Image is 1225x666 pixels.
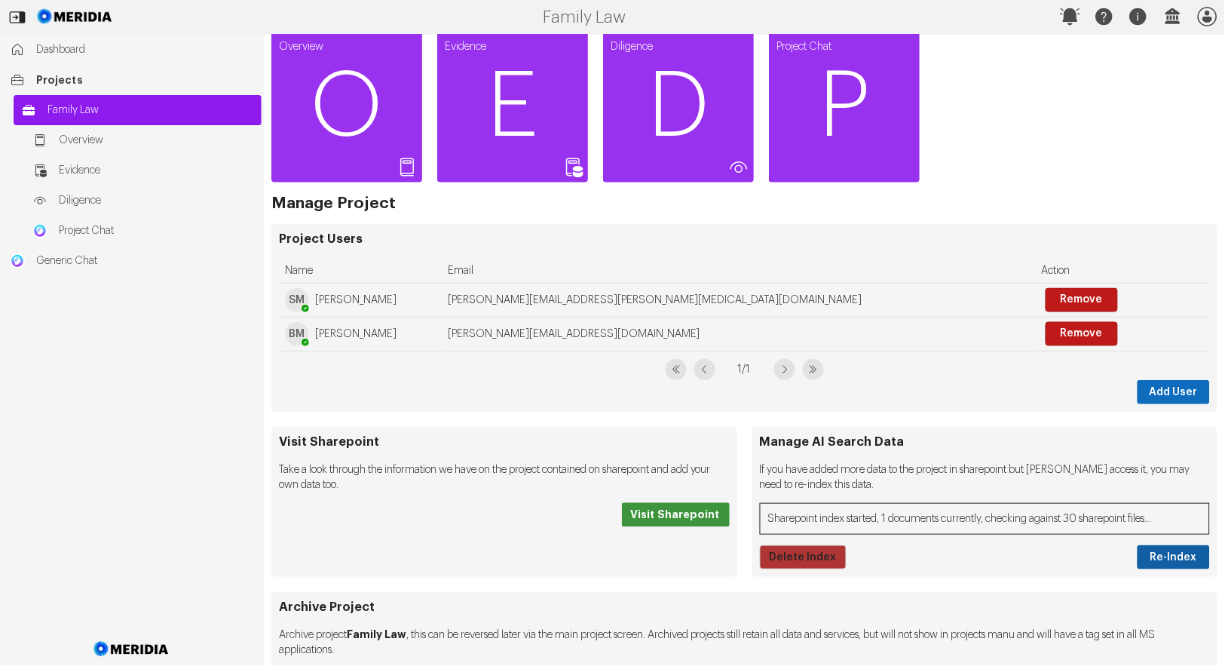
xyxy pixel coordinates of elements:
[603,32,754,183] a: DiligenceD
[315,293,397,308] span: [PERSON_NAME]
[271,196,396,211] h2: Manage Project
[36,42,254,57] span: Dashboard
[14,95,262,125] a: Family Law
[25,186,262,216] a: Diligence
[32,223,47,238] img: Project Chat
[2,65,262,95] a: Projects
[279,600,1210,615] h3: Archive Project
[285,322,309,346] span: BM
[279,627,1210,658] p: Archive project , this can be reversed later via the main project screen. Archived projects still...
[36,253,254,269] span: Generic Chat
[279,434,730,450] h3: Visit Sharepoint
[442,284,1036,318] td: [PERSON_NAME][EMAIL_ADDRESS][PERSON_NAME][MEDICAL_DATA][DOMAIN_NAME]
[622,503,730,527] a: Visit Sharepoint
[25,155,262,186] a: Evidence
[769,62,920,152] span: P
[760,503,1211,535] p: Sharepoint index started, 1 documents currently, checking against 30 sharepoint files...
[760,545,847,569] button: Delete Index
[437,32,588,183] a: EvidenceE
[723,359,767,380] span: 1 / 1
[442,318,1036,351] td: [PERSON_NAME][EMAIL_ADDRESS][DOMAIN_NAME]
[760,462,1211,493] p: If you have added more data to the project in sharepoint but [PERSON_NAME] access it, you may nee...
[285,322,309,346] span: Blair Mackay
[271,62,422,152] span: O
[59,193,254,208] span: Diligence
[1138,380,1210,404] button: Add User
[59,133,254,148] span: Overview
[271,32,422,183] a: OverviewO
[285,288,309,312] span: SM
[10,253,25,269] img: Generic Chat
[437,62,588,152] span: E
[760,434,1211,450] h3: Manage AI Search Data
[285,288,309,312] span: Scott Mackay
[47,103,254,118] span: Family Law
[59,223,254,238] span: Project Chat
[25,125,262,155] a: Overview
[603,62,754,152] span: D
[315,327,397,342] span: [PERSON_NAME]
[279,462,730,493] p: Take a look through the information we have on the project contained on sharepoint and add your o...
[448,259,1030,283] div: Email
[347,629,406,640] strong: Family Law
[91,633,172,666] img: Meridia Logo
[2,246,262,276] a: Generic ChatGeneric Chat
[25,216,262,246] a: Project ChatProject Chat
[1046,288,1118,312] button: Remove
[769,32,920,183] a: Project ChatP
[59,163,254,178] span: Evidence
[2,35,262,65] a: Dashboard
[1042,259,1204,283] div: Action
[1138,545,1210,569] button: Re-Index
[36,72,254,87] span: Projects
[302,339,309,346] div: available
[279,232,1210,247] h3: Project Users
[285,259,436,283] div: Name
[302,305,309,312] div: available
[1046,322,1118,346] button: Remove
